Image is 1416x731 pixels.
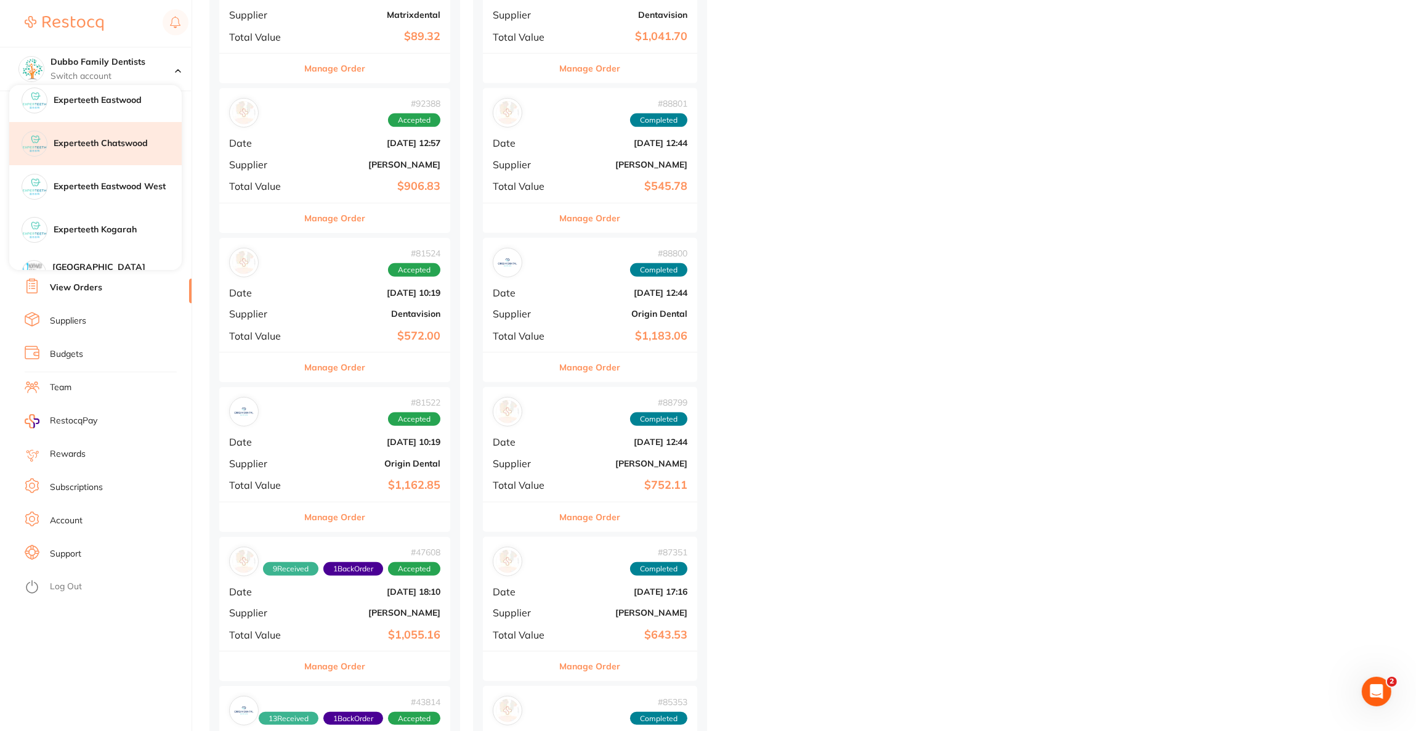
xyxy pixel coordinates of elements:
[306,180,440,193] b: $906.83
[493,287,554,298] span: Date
[493,480,554,491] span: Total Value
[564,180,687,193] b: $545.78
[229,607,296,618] span: Supplier
[22,174,47,199] img: Experteeth Eastwood West
[496,699,519,722] img: Dentavision
[564,30,687,43] b: $1,041.70
[22,261,46,284] img: North West Dental Wynyard
[52,261,182,285] h4: [GEOGRAPHIC_DATA] Wynyard
[630,697,687,707] span: # 85353
[25,414,39,428] img: RestocqPay
[306,479,440,492] b: $1,162.85
[564,138,687,148] b: [DATE] 12:44
[496,400,519,423] img: Henry Schein Halas
[306,309,440,319] b: Dentavision
[259,697,440,707] span: # 43814
[493,137,554,149] span: Date
[50,282,102,294] a: View Orders
[51,70,175,83] p: Switch account
[564,330,687,343] b: $1,183.06
[388,248,440,258] span: # 81524
[229,586,296,597] span: Date
[219,387,450,532] div: Origin Dental#81522AcceptedDate[DATE] 10:19SupplierOrigin DentalTotal Value$1,162.85Manage Order
[304,353,365,382] button: Manage Order
[306,30,440,43] b: $89.32
[229,159,296,170] span: Supplier
[493,607,554,618] span: Supplier
[493,181,554,192] span: Total Value
[564,459,687,468] b: [PERSON_NAME]
[229,308,296,319] span: Supplier
[564,288,687,298] b: [DATE] 12:44
[54,224,182,236] h4: Experteeth Kogarah
[229,480,296,491] span: Total Value
[229,629,296,640] span: Total Value
[564,608,687,618] b: [PERSON_NAME]
[496,550,519,573] img: Henry Schein Halas
[263,562,318,576] span: Received
[306,138,440,148] b: [DATE] 12:57
[304,203,365,233] button: Manage Order
[22,218,47,242] img: Experteeth Kogarah
[232,101,256,125] img: Adam Dental
[630,113,687,127] span: Completed
[229,181,296,192] span: Total Value
[263,547,440,557] span: # 47608
[388,412,440,426] span: Accepted
[50,481,103,494] a: Subscriptions
[229,9,296,20] span: Supplier
[493,330,554,341] span: Total Value
[630,412,687,426] span: Completed
[229,31,296,43] span: Total Value
[232,550,256,573] img: Henry Schein Halas
[560,502,621,532] button: Manage Order
[630,712,687,725] span: Completed
[560,203,621,233] button: Manage Order
[323,712,383,725] span: Back orders
[219,238,450,383] div: Dentavision#81524AcceptedDate[DATE] 10:19SupplierDentavisionTotal Value$572.00Manage Order
[50,348,83,361] a: Budgets
[388,263,440,277] span: Accepted
[25,578,188,597] button: Log Out
[493,9,554,20] span: Supplier
[25,9,103,38] a: Restocq Logo
[25,16,103,31] img: Restocq Logo
[306,10,440,20] b: Matrixdental
[564,10,687,20] b: Dentavision
[306,330,440,343] b: $572.00
[232,400,256,423] img: Origin Dental
[564,479,687,492] b: $752.11
[496,251,519,274] img: Origin Dental
[496,101,519,125] img: Adam Dental
[219,537,450,682] div: Henry Schein Halas#476089Received1BackOrderAcceptedDate[DATE] 18:10Supplier[PERSON_NAME]Total Val...
[229,137,296,149] span: Date
[259,712,318,725] span: Received
[564,629,687,642] b: $643.53
[1387,677,1397,687] span: 2
[50,448,86,460] a: Rewards
[493,308,554,319] span: Supplier
[54,181,182,193] h4: Experteeth Eastwood West
[229,287,296,298] span: Date
[229,458,296,469] span: Supplier
[304,651,365,681] button: Manage Order
[630,562,687,576] span: Completed
[564,587,687,597] b: [DATE] 17:16
[306,629,440,642] b: $1,055.16
[388,113,440,127] span: Accepted
[493,586,554,597] span: Date
[229,436,296,447] span: Date
[50,515,83,527] a: Account
[388,562,440,576] span: Accepted
[493,629,554,640] span: Total Value
[630,248,687,258] span: # 88800
[232,699,256,722] img: Origin Dental
[388,712,440,725] span: Accepted
[54,94,182,107] h4: Experteeth Eastwood
[304,502,365,532] button: Manage Order
[219,88,450,233] div: Adam Dental#92388AcceptedDate[DATE] 12:57Supplier[PERSON_NAME]Total Value$906.83Manage Order
[306,288,440,298] b: [DATE] 10:19
[560,353,621,382] button: Manage Order
[22,131,47,156] img: Experteeth Chatswood
[50,315,86,327] a: Suppliers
